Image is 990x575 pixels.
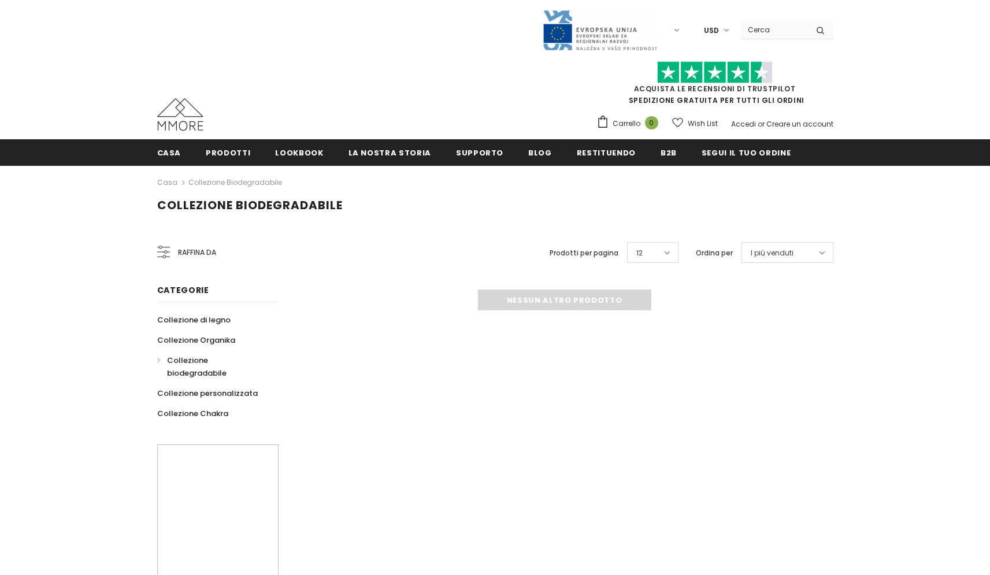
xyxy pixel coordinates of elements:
[157,350,266,383] a: Collezione biodegradabile
[157,403,228,424] a: Collezione Chakra
[645,116,658,129] span: 0
[157,176,177,190] a: Casa
[157,310,231,330] a: Collezione di legno
[157,284,209,296] span: Categorie
[613,118,640,129] span: Carrello
[157,383,258,403] a: Collezione personalizzata
[696,247,733,259] label: Ordina per
[542,25,658,35] a: Javni Razpis
[456,147,503,158] span: supporto
[157,388,258,399] span: Collezione personalizzata
[704,25,719,36] span: USD
[577,147,636,158] span: Restituendo
[157,147,181,158] span: Casa
[661,147,677,158] span: B2B
[275,139,323,165] a: Lookbook
[167,355,227,379] span: Collezione biodegradabile
[157,139,181,165] a: Casa
[636,247,643,259] span: 12
[657,61,773,84] img: Fidati di Pilot Stars
[596,66,833,105] span: SPEDIZIONE GRATUITA PER TUTTI GLI ORDINI
[275,147,323,158] span: Lookbook
[741,21,807,38] input: Search Site
[661,139,677,165] a: B2B
[528,139,552,165] a: Blog
[672,113,718,133] a: Wish List
[688,118,718,129] span: Wish List
[550,247,618,259] label: Prodotti per pagina
[206,139,250,165] a: Prodotti
[766,119,833,129] a: Creare un account
[157,314,231,325] span: Collezione di legno
[456,139,503,165] a: supporto
[528,147,552,158] span: Blog
[157,98,203,131] img: Casi MMORE
[206,147,250,158] span: Prodotti
[348,139,431,165] a: La nostra storia
[702,147,791,158] span: Segui il tuo ordine
[702,139,791,165] a: Segui il tuo ordine
[348,147,431,158] span: La nostra storia
[188,177,282,187] a: Collezione biodegradabile
[731,119,756,129] a: Accedi
[634,84,796,94] a: Acquista le recensioni di TrustPilot
[178,246,216,259] span: Raffina da
[596,115,664,132] a: Carrello 0
[758,119,765,129] span: or
[157,197,343,213] span: Collezione biodegradabile
[157,335,235,346] span: Collezione Organika
[577,139,636,165] a: Restituendo
[157,330,235,350] a: Collezione Organika
[542,9,658,51] img: Javni Razpis
[751,247,794,259] span: I più venduti
[157,408,228,419] span: Collezione Chakra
